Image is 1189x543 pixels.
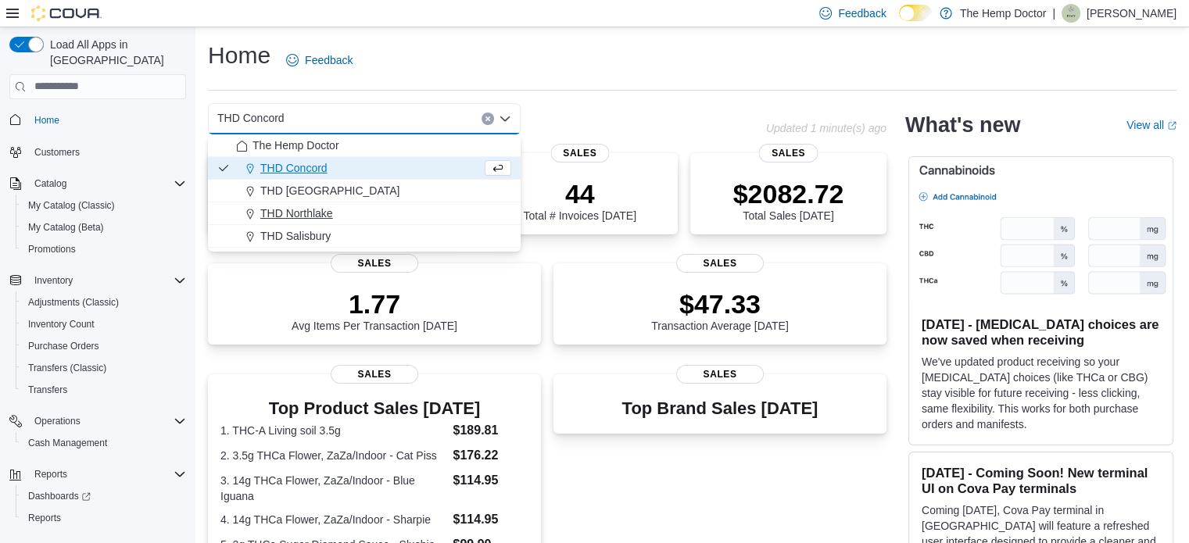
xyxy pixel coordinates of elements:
p: 44 [523,178,636,209]
span: Sales [676,254,764,273]
span: Transfers (Classic) [22,359,186,377]
span: Catalog [28,174,186,193]
button: Catalog [28,174,73,193]
button: Operations [28,412,87,430]
span: My Catalog (Classic) [28,199,115,212]
span: Inventory Count [22,315,186,334]
p: | [1052,4,1055,23]
dd: $114.95 [453,510,528,529]
span: THD Northlake [260,205,333,221]
span: My Catalog (Beta) [22,218,186,237]
span: Customers [34,146,80,159]
h1: Home [208,40,270,71]
span: Feedback [305,52,353,68]
button: Clear input [482,113,494,125]
dt: 3. 14g THCa Flower, ZaZa/Indoor - Blue Iguana [220,473,446,504]
span: My Catalog (Classic) [22,196,186,215]
span: THD Concord [260,160,328,176]
a: Inventory Count [22,315,101,334]
input: Dark Mode [899,5,932,21]
button: Purchase Orders [16,335,192,357]
h3: [DATE] - Coming Soon! New terminal UI on Cova Pay terminals [922,465,1160,496]
h3: [DATE] - [MEDICAL_DATA] choices are now saved when receiving [922,316,1160,348]
a: Dashboards [22,487,97,505]
p: We've updated product receiving so your [MEDICAL_DATA] choices (like THCa or CBG) stay visible fo... [922,354,1160,432]
a: Adjustments (Classic) [22,293,125,312]
a: Feedback [280,45,359,76]
button: My Catalog (Beta) [16,216,192,238]
button: Inventory [3,270,192,291]
h3: Top Brand Sales [DATE] [622,399,818,418]
span: Customers [28,142,186,162]
dd: $176.22 [453,446,528,465]
span: Sales [331,365,418,384]
div: Total # Invoices [DATE] [523,178,636,222]
a: Transfers (Classic) [22,359,113,377]
span: Reports [28,512,61,524]
h2: What's new [905,113,1020,138]
a: My Catalog (Classic) [22,196,121,215]
a: View allExternal link [1126,119,1176,131]
svg: External link [1167,121,1176,130]
span: The Hemp Doctor [252,138,338,153]
a: Promotions [22,240,82,259]
button: Catalog [3,173,192,195]
button: THD Concord [208,157,521,180]
button: Home [3,109,192,131]
span: Cash Management [22,434,186,452]
span: Reports [28,465,186,484]
button: Adjustments (Classic) [16,291,192,313]
span: Purchase Orders [22,337,186,355]
a: Home [28,111,66,130]
button: Inventory Count [16,313,192,335]
p: $2082.72 [733,178,844,209]
span: Cash Management [28,437,107,449]
a: Transfers [22,380,73,399]
a: My Catalog (Beta) [22,218,110,237]
span: Sales [550,144,609,163]
p: $47.33 [651,288,789,320]
button: THD Salisbury [208,225,521,248]
span: Adjustments (Classic) [22,293,186,312]
span: Transfers (Classic) [28,362,106,374]
dt: 2. 3.5g THCa Flower, ZaZa/Indoor - Cat Piss [220,448,446,463]
span: Transfers [22,380,186,399]
span: Dashboards [22,487,186,505]
span: Adjustments (Classic) [28,296,119,309]
button: Promotions [16,238,192,260]
span: Purchase Orders [28,340,99,352]
span: Sales [759,144,818,163]
button: Transfers (Classic) [16,357,192,379]
span: Catalog [34,177,66,190]
span: THD Concord [217,109,285,127]
button: THD Northlake [208,202,521,225]
div: Transaction Average [DATE] [651,288,789,332]
span: Sales [331,254,418,273]
span: Reports [22,509,186,527]
a: Purchase Orders [22,337,106,355]
dt: 1. THC-A Living soil 3.5g [220,423,446,438]
span: Operations [28,412,186,430]
button: Close list of options [499,113,511,125]
div: Ryan Shade [1062,4,1080,23]
span: My Catalog (Beta) [28,221,104,234]
a: Customers [28,143,86,162]
div: Avg Items Per Transaction [DATE] [292,288,457,332]
p: Updated 1 minute(s) ago [766,122,886,134]
button: Inventory [28,271,79,290]
span: THD [GEOGRAPHIC_DATA] [260,183,399,198]
button: THD [GEOGRAPHIC_DATA] [208,180,521,202]
span: THD Salisbury [260,228,331,244]
span: Inventory [34,274,73,287]
button: The Hemp Doctor [208,134,521,157]
span: Inventory [28,271,186,290]
span: Operations [34,415,81,427]
dd: $189.81 [453,421,528,440]
span: Promotions [22,240,186,259]
button: My Catalog (Classic) [16,195,192,216]
span: Transfers [28,384,67,396]
span: Home [28,110,186,130]
span: Load All Apps in [GEOGRAPHIC_DATA] [44,37,186,68]
dd: $114.95 [453,471,528,490]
